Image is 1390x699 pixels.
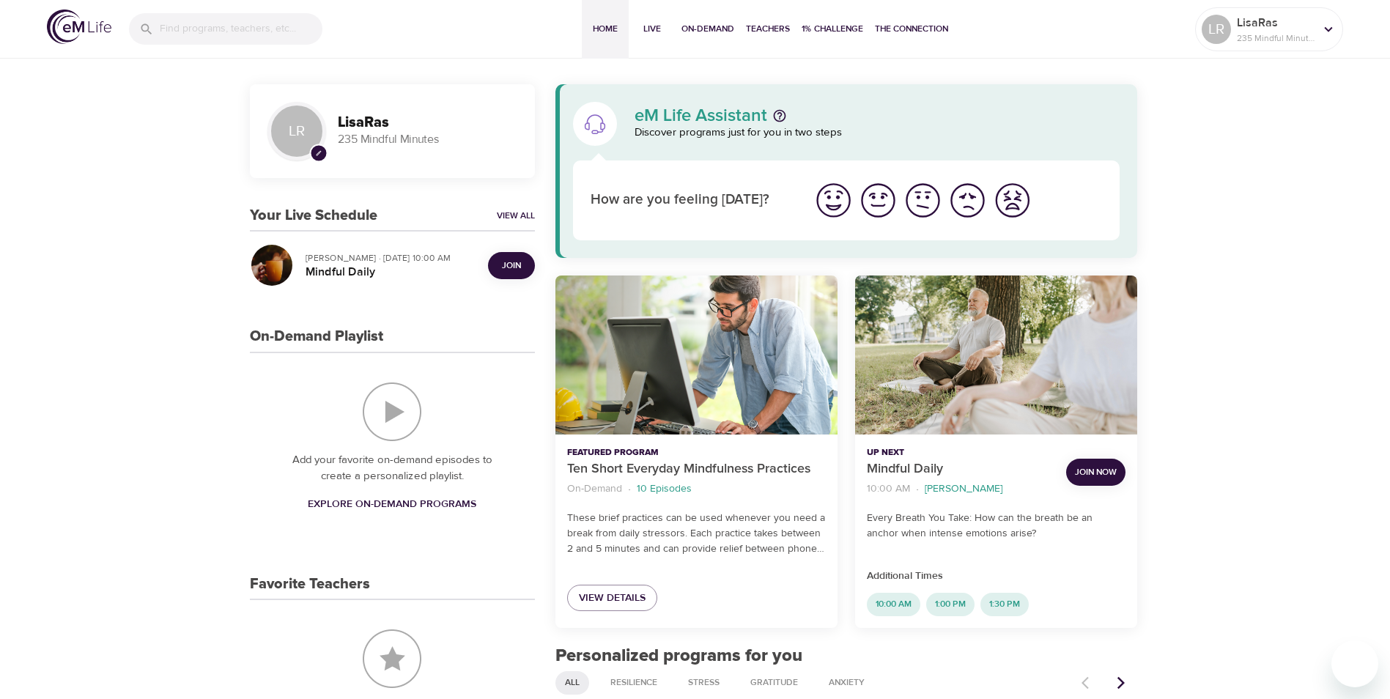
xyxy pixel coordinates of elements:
div: 1:30 PM [980,593,1029,616]
p: Up Next [867,446,1054,459]
div: LR [267,102,326,160]
span: Explore On-Demand Programs [308,495,476,514]
button: I'm feeling worst [990,178,1035,223]
span: Stress [679,676,728,689]
li: · [628,479,631,499]
button: I'm feeling bad [945,178,990,223]
div: Resilience [601,671,667,695]
button: Next items [1105,667,1137,699]
span: The Connection [875,21,948,37]
img: good [858,180,898,221]
span: Anxiety [820,676,873,689]
button: Ten Short Everyday Mindfulness Practices [555,275,838,434]
p: LisaRas [1237,14,1315,32]
span: Live [635,21,670,37]
h5: Mindful Daily [306,265,476,280]
li: · [916,479,919,499]
h3: Favorite Teachers [250,576,370,593]
p: [PERSON_NAME] · [DATE] 10:00 AM [306,251,476,265]
p: 10:00 AM [867,481,910,497]
input: Find programs, teachers, etc... [160,13,322,45]
p: On-Demand [567,481,622,497]
p: Ten Short Everyday Mindfulness Practices [567,459,826,479]
div: Anxiety [819,671,874,695]
p: 235 Mindful Minutes [1237,32,1315,45]
img: eM Life Assistant [583,112,607,136]
button: I'm feeling good [856,178,901,223]
img: Favorite Teachers [363,629,421,688]
button: I'm feeling ok [901,178,945,223]
h3: Your Live Schedule [250,207,377,224]
div: Stress [679,671,729,695]
span: 1:00 PM [926,598,975,610]
h3: On-Demand Playlist [250,328,383,345]
iframe: Button to launch messaging window [1331,640,1378,687]
p: These brief practices can be used whenever you need a break from daily stressors. Each practice t... [567,511,826,557]
img: bad [947,180,988,221]
div: LR [1202,15,1231,44]
h2: Personalized programs for you [555,646,1138,667]
img: On-Demand Playlist [363,382,421,441]
button: I'm feeling great [811,178,856,223]
span: On-Demand [681,21,734,37]
span: Join Now [1075,465,1117,480]
h3: LisaRas [338,114,517,131]
a: View All [497,210,535,222]
span: 10:00 AM [867,598,920,610]
button: Join [488,252,535,279]
p: How are you feeling [DATE]? [591,190,794,211]
span: View Details [579,589,646,607]
p: Every Breath You Take: How can the breath be an anchor when intense emotions arise? [867,511,1125,541]
img: logo [47,10,111,44]
span: 1% Challenge [802,21,863,37]
p: Add your favorite on-demand episodes to create a personalized playlist. [279,452,506,485]
span: Home [588,21,623,37]
img: worst [992,180,1032,221]
img: great [813,180,854,221]
nav: breadcrumb [567,479,826,499]
button: Mindful Daily [855,275,1137,434]
p: 10 Episodes [637,481,692,497]
button: Join Now [1066,459,1125,486]
div: 1:00 PM [926,593,975,616]
p: Additional Times [867,569,1125,584]
p: eM Life Assistant [635,107,767,125]
p: Featured Program [567,446,826,459]
span: Resilience [602,676,666,689]
p: Discover programs just for you in two steps [635,125,1120,141]
span: Join [502,258,521,273]
span: All [556,676,588,689]
nav: breadcrumb [867,479,1054,499]
a: View Details [567,585,657,612]
div: Gratitude [741,671,807,695]
div: All [555,671,589,695]
span: Teachers [746,21,790,37]
span: 1:30 PM [980,598,1029,610]
div: 10:00 AM [867,593,920,616]
p: [PERSON_NAME] [925,481,1002,497]
a: Explore On-Demand Programs [302,491,482,518]
p: 235 Mindful Minutes [338,131,517,148]
p: Mindful Daily [867,459,1054,479]
img: ok [903,180,943,221]
span: Gratitude [742,676,807,689]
